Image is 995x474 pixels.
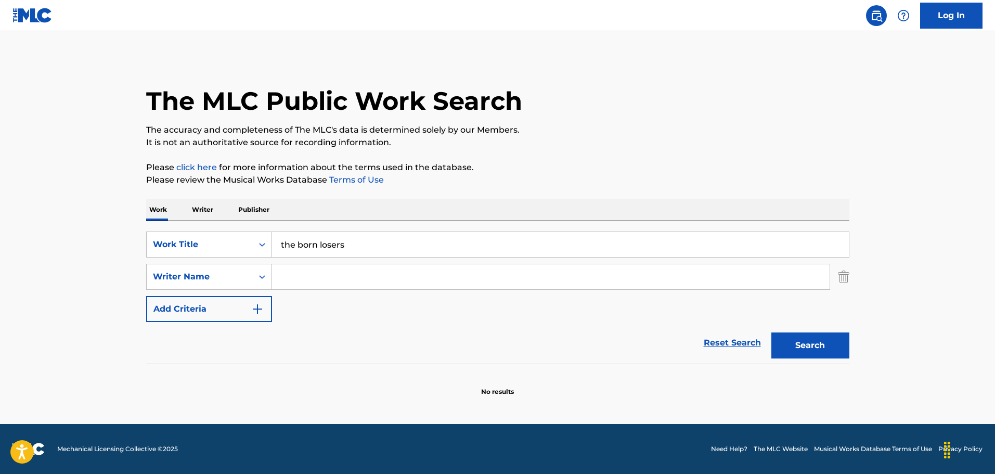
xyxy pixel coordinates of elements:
a: Public Search [866,5,887,26]
p: Work [146,199,170,221]
div: Writer Name [153,271,247,283]
p: No results [481,375,514,396]
div: Drag [939,434,955,466]
img: logo [12,443,45,455]
button: Search [771,332,849,358]
img: search [870,9,883,22]
button: Add Criteria [146,296,272,322]
a: Privacy Policy [938,444,983,454]
a: The MLC Website [754,444,808,454]
p: Publisher [235,199,273,221]
img: 9d2ae6d4665cec9f34b9.svg [251,303,264,315]
img: help [897,9,910,22]
div: Work Title [153,238,247,251]
img: Delete Criterion [838,264,849,290]
form: Search Form [146,232,849,364]
a: Log In [920,3,983,29]
a: Musical Works Database Terms of Use [814,444,932,454]
a: Terms of Use [327,175,384,185]
a: click here [176,162,217,172]
div: Help [893,5,914,26]
a: Reset Search [699,331,766,354]
p: Please review the Musical Works Database [146,174,849,186]
p: Writer [189,199,216,221]
p: The accuracy and completeness of The MLC's data is determined solely by our Members. [146,124,849,136]
img: MLC Logo [12,8,53,23]
iframe: Chat Widget [943,424,995,474]
a: Need Help? [711,444,747,454]
p: It is not an authoritative source for recording information. [146,136,849,149]
p: Please for more information about the terms used in the database. [146,161,849,174]
h1: The MLC Public Work Search [146,85,522,117]
span: Mechanical Licensing Collective © 2025 [57,444,178,454]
